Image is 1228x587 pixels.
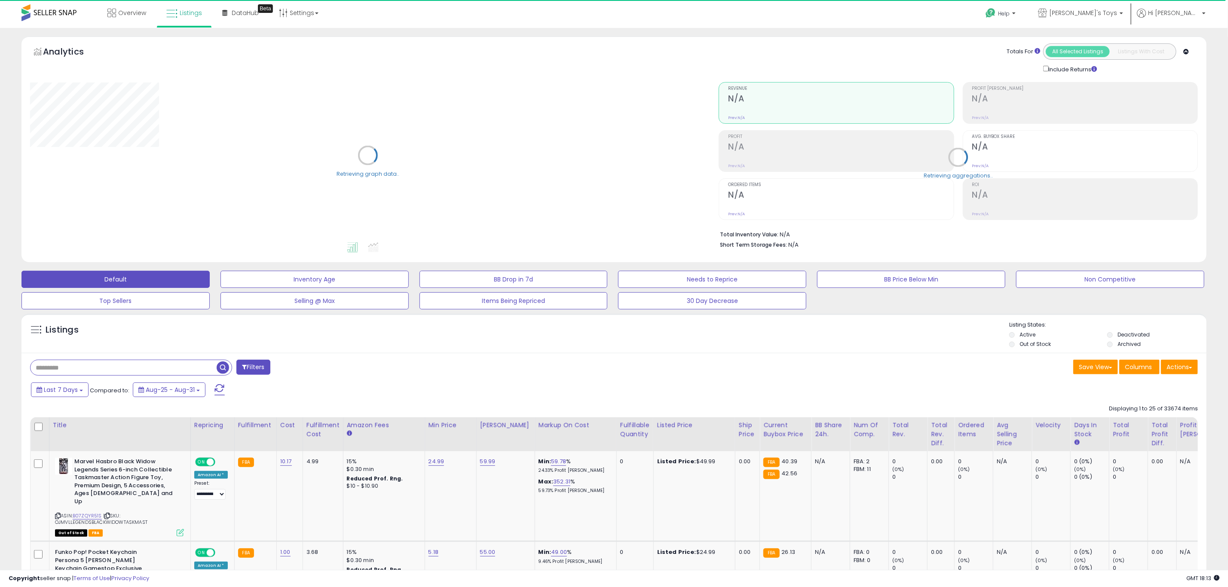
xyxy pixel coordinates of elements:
[892,557,904,564] small: (0%)
[539,548,610,564] div: %
[1137,9,1206,28] a: Hi [PERSON_NAME]
[347,548,418,556] div: 15%
[220,292,409,309] button: Selling @ Max
[194,480,228,499] div: Preset:
[238,421,273,430] div: Fulfillment
[551,548,567,556] a: 49.00
[763,548,779,558] small: FBA
[306,421,340,439] div: Fulfillment Cost
[21,271,210,288] button: Default
[420,292,608,309] button: Items Being Repriced
[1113,473,1148,481] div: 0
[1113,421,1144,439] div: Total Profit
[73,574,110,582] a: Terms of Use
[280,457,292,466] a: 10.17
[55,458,184,535] div: ASIN:
[1109,405,1198,413] div: Displaying 1 to 25 of 33674 items
[817,271,1005,288] button: BB Price Below Min
[763,421,808,439] div: Current Buybox Price
[958,564,993,572] div: 0
[1113,458,1148,465] div: 0
[1074,466,1086,473] small: (0%)
[1020,331,1035,338] label: Active
[232,9,259,17] span: DataHub
[280,421,299,430] div: Cost
[258,4,273,13] div: Tooltip anchor
[931,421,951,448] div: Total Rev. Diff.
[1151,421,1173,448] div: Total Profit Diff.
[618,292,806,309] button: 30 Day Decrease
[347,475,403,482] b: Reduced Prof. Rng.
[90,386,129,394] span: Compared to:
[1161,360,1198,374] button: Actions
[420,271,608,288] button: BB Drop in 7d
[1186,574,1219,582] span: 2025-09-8 18:13 GMT
[118,9,146,17] span: Overview
[55,512,147,525] span: | SKU: OJMVLLEGENDSBLACKWIDOWTASKMAST
[429,457,444,466] a: 24.99
[657,457,696,465] b: Listed Price:
[43,46,101,60] h5: Analytics
[347,566,403,573] b: Reduced Prof. Rng.
[214,459,228,466] span: OFF
[539,559,610,565] p: 9.46% Profit [PERSON_NAME]
[892,458,927,465] div: 0
[1035,466,1047,473] small: (0%)
[997,548,1025,556] div: N/A
[763,458,779,467] small: FBA
[1007,48,1040,56] div: Totals For
[958,466,970,473] small: (0%)
[1074,557,1086,564] small: (0%)
[931,458,948,465] div: 0.00
[539,488,610,494] p: 59.73% Profit [PERSON_NAME]
[892,473,927,481] div: 0
[194,471,228,479] div: Amazon AI *
[306,458,337,465] div: 4.99
[347,556,418,564] div: $0.30 min
[535,417,616,451] th: The percentage added to the cost of goods (COGS) that forms the calculator for Min & Max prices.
[55,548,159,575] b: Funko Pop! Pocket Keychain Persona 5 [PERSON_NAME] Keychain Gamestop Exclusive
[44,385,78,394] span: Last 7 Days
[9,575,149,583] div: seller snap | |
[739,421,756,439] div: Ship Price
[196,459,207,466] span: ON
[539,457,551,465] b: Min:
[854,458,882,465] div: FBA: 2
[1049,9,1117,17] span: [PERSON_NAME]'s Toys
[815,548,843,556] div: N/A
[958,548,993,556] div: 0
[46,324,79,336] h5: Listings
[958,421,989,439] div: Ordered Items
[1035,564,1070,572] div: 0
[347,483,418,490] div: $10 - $10.90
[1035,458,1070,465] div: 0
[1119,360,1160,374] button: Columns
[1037,64,1108,73] div: Include Returns
[1016,271,1204,288] button: Non Competitive
[1035,557,1047,564] small: (0%)
[347,430,352,437] small: Amazon Fees.
[782,548,796,556] span: 26.13
[1073,360,1118,374] button: Save View
[539,569,554,577] b: Max:
[1035,473,1070,481] div: 0
[1046,46,1110,57] button: All Selected Listings
[480,421,531,430] div: [PERSON_NAME]
[892,564,927,572] div: 0
[1074,421,1106,439] div: Days In Stock
[657,548,729,556] div: $24.99
[89,529,103,537] span: FBA
[180,9,202,17] span: Listings
[854,421,885,439] div: Num of Comp.
[31,382,89,397] button: Last 7 Days
[958,473,993,481] div: 0
[998,10,1010,17] span: Help
[1113,548,1148,556] div: 0
[55,529,87,537] span: All listings that are currently out of stock and unavailable for purchase on Amazon
[657,421,732,430] div: Listed Price
[892,548,927,556] div: 0
[480,548,496,556] a: 55.00
[1109,46,1173,57] button: Listings With Cost
[220,271,409,288] button: Inventory Age
[854,556,882,564] div: FBM: 0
